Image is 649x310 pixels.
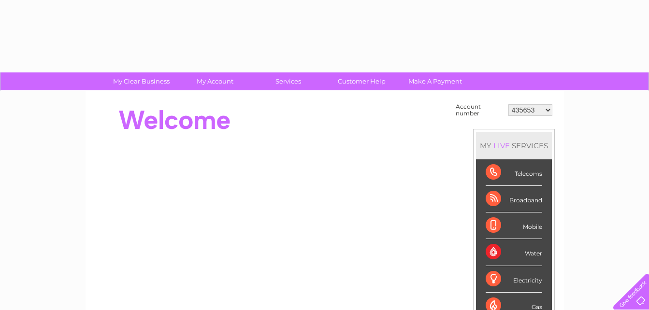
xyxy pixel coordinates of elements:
[322,72,402,90] a: Customer Help
[453,101,506,119] td: Account number
[486,266,542,293] div: Electricity
[486,239,542,266] div: Water
[248,72,328,90] a: Services
[486,212,542,239] div: Mobile
[486,159,542,186] div: Telecoms
[175,72,255,90] a: My Account
[476,132,552,159] div: MY SERVICES
[486,186,542,212] div: Broadband
[395,72,475,90] a: Make A Payment
[101,72,181,90] a: My Clear Business
[491,141,512,150] div: LIVE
